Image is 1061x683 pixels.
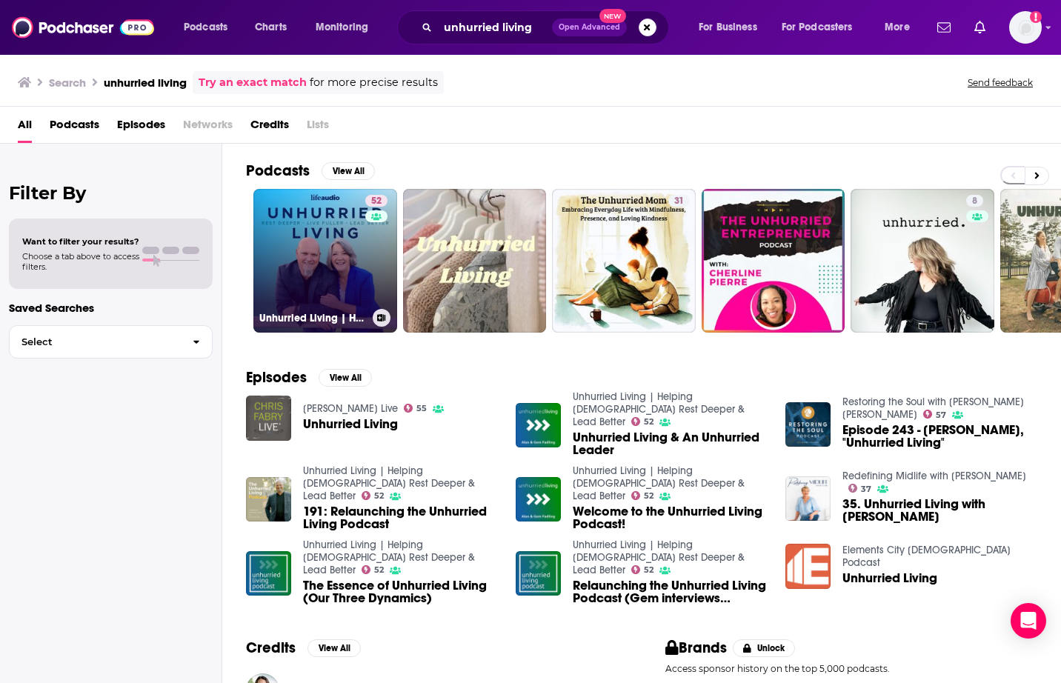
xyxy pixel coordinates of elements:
button: open menu [772,16,874,39]
input: Search podcasts, credits, & more... [438,16,552,39]
h2: Credits [246,639,296,657]
a: Show notifications dropdown [931,15,957,40]
a: 8 [851,189,994,333]
a: 57 [923,410,947,419]
button: open menu [305,16,388,39]
a: 35. Unhurried Living with Gabi Haberer [785,476,831,522]
a: Episode 243 - Alan Fadling, "Unhurried Living" [842,424,1037,449]
button: open menu [173,16,247,39]
span: 8 [972,194,977,209]
button: View All [319,369,372,387]
a: 52 [631,417,654,426]
a: 35. Unhurried Living with Gabi Haberer [842,498,1037,523]
span: Want to filter your results? [22,236,139,247]
span: Networks [183,113,233,143]
span: Episode 243 - [PERSON_NAME], "Unhurried Living" [842,424,1037,449]
img: The Essence of Unhurried Living (Our Three Dynamics) [246,551,291,596]
a: Unhurried Living [303,418,398,430]
a: Try an exact match [199,74,307,91]
a: Welcome to the Unhurried Living Podcast! [573,505,768,530]
span: Choose a tab above to access filters. [22,251,139,272]
span: 57 [936,412,946,419]
a: Relaunching the Unhurried Living Podcast (Gem interviews Alan) [573,579,768,604]
a: 191: Relaunching the Unhurried Living Podcast [246,477,291,522]
a: 52 [365,195,388,207]
h3: Unhurried Living | Helping [DEMOGRAPHIC_DATA] Rest Deeper & Lead Better [259,312,367,324]
a: Unhurried Living | Helping Christians Rest Deeper & Lead Better [573,539,745,576]
span: 52 [644,493,653,499]
a: 52 [362,491,385,500]
span: All [18,113,32,143]
h2: Brands [665,639,727,657]
span: Podcasts [50,113,99,143]
p: Saved Searches [9,301,213,315]
button: Send feedback [963,76,1037,89]
span: For Business [699,17,757,38]
a: Unhurried Living | Helping Christians Rest Deeper & Lead Better [303,464,475,502]
a: Unhurried Living & An Unhurried Leader [573,431,768,456]
span: Open Advanced [559,24,620,31]
a: Elements City Church Podcast [842,544,1011,569]
a: 191: Relaunching the Unhurried Living Podcast [303,505,498,530]
button: View All [307,639,361,657]
button: open menu [874,16,928,39]
div: Search podcasts, credits, & more... [411,10,683,44]
svg: Add a profile image [1030,11,1042,23]
span: 55 [416,405,427,412]
button: Open AdvancedNew [552,19,627,36]
img: Podchaser - Follow, Share and Rate Podcasts [12,13,154,41]
a: CreditsView All [246,639,361,657]
h2: Podcasts [246,161,310,180]
a: 37 [848,484,872,493]
span: 31 [674,194,684,209]
h2: Filter By [9,182,213,204]
span: Lists [307,113,329,143]
span: For Podcasters [782,17,853,38]
p: Access sponsor history on the top 5,000 podcasts. [665,663,1037,674]
span: 35. Unhurried Living with [PERSON_NAME] [842,498,1037,523]
span: Monitoring [316,17,368,38]
span: Select [10,337,181,347]
a: Show notifications dropdown [968,15,991,40]
span: 52 [374,567,384,573]
a: 31 [668,195,690,207]
a: 52Unhurried Living | Helping [DEMOGRAPHIC_DATA] Rest Deeper & Lead Better [253,189,397,333]
button: View All [322,162,375,180]
a: Relaunching the Unhurried Living Podcast (Gem interviews Alan) [516,551,561,596]
span: Relaunching the Unhurried Living Podcast (Gem interviews [PERSON_NAME]) [573,579,768,604]
span: 52 [644,419,653,425]
img: Welcome to the Unhurried Living Podcast! [516,477,561,522]
a: Episode 243 - Alan Fadling, "Unhurried Living" [785,402,831,447]
span: Charts [255,17,287,38]
a: Episodes [117,113,165,143]
h3: Search [49,76,86,90]
a: Chris Fabry Live [303,402,398,415]
span: 52 [371,194,382,209]
a: Unhurried Living | Helping Christians Rest Deeper & Lead Better [573,390,745,428]
a: The Essence of Unhurried Living (Our Three Dynamics) [303,579,498,604]
button: Show profile menu [1009,11,1042,44]
a: Charts [245,16,296,39]
a: Unhurried Living | Helping Christians Rest Deeper & Lead Better [303,539,475,576]
span: Podcasts [184,17,227,38]
span: Logged in as shcarlos [1009,11,1042,44]
span: 52 [644,567,653,573]
h3: unhurried living [104,76,187,90]
span: More [885,17,910,38]
a: 55 [404,404,428,413]
img: Unhurried Living & An Unhurried Leader [516,403,561,448]
img: Unhurried Living [785,544,831,589]
a: Credits [250,113,289,143]
span: 37 [861,486,871,493]
img: Unhurried Living [246,396,291,441]
span: 52 [374,493,384,499]
img: User Profile [1009,11,1042,44]
h2: Episodes [246,368,307,387]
